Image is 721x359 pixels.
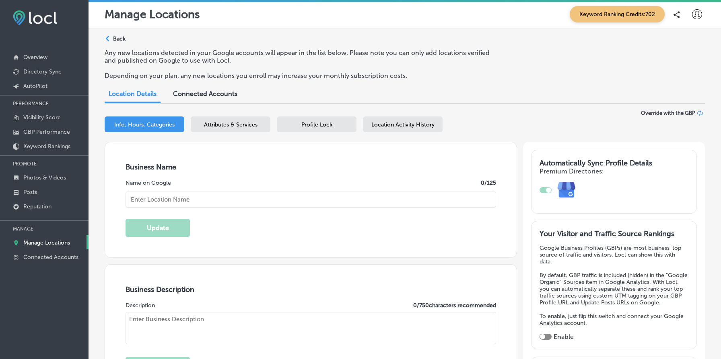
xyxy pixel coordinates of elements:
[114,121,175,128] span: Info, Hours, Categories
[23,239,70,246] p: Manage Locations
[23,254,78,261] p: Connected Accounts
[23,189,37,196] p: Posts
[23,203,51,210] p: Reputation
[126,219,190,237] button: Update
[301,121,332,128] span: Profile Lock
[540,313,688,326] p: To enable, just flip this switch and connect your Google Analytics account.
[105,49,495,64] p: Any new locations detected in your Google accounts will appear in the list below. Please note you...
[23,129,70,135] p: GBP Performance
[113,35,126,42] p: Back
[540,245,688,265] p: Google Business Profiles (GBPs) are most business' top source of traffic and visitors. Locl can s...
[23,54,47,61] p: Overview
[554,333,574,341] label: Enable
[371,121,435,128] span: Location Activity History
[23,174,66,181] p: Photos & Videos
[23,68,62,75] p: Directory Sync
[641,110,695,116] span: Override with the GBP
[126,192,496,208] input: Enter Location Name
[126,163,496,171] h3: Business Name
[126,285,496,294] h3: Business Description
[540,229,688,238] h3: Your Visitor and Traffic Source Rankings
[204,121,257,128] span: Attributes & Services
[540,272,688,306] p: By default, GBP traffic is included (hidden) in the "Google Organic" Sources item in Google Analy...
[126,179,171,186] label: Name on Google
[540,167,688,175] h4: Premium Directories:
[23,143,70,150] p: Keyword Rankings
[540,159,688,167] h3: Automatically Sync Profile Details
[109,90,157,98] span: Location Details
[552,175,582,205] img: e7ababfa220611ac49bdb491a11684a6.png
[413,302,496,309] label: 0 / 750 characters recommended
[105,8,200,21] p: Manage Locations
[570,6,665,22] span: Keyword Ranking Credits: 702
[126,302,155,309] label: Description
[481,179,496,186] label: 0 /125
[13,10,57,25] img: fda3e92497d09a02dc62c9cd864e3231.png
[23,114,61,121] p: Visibility Score
[173,90,237,98] span: Connected Accounts
[23,83,47,90] p: AutoPilot
[105,72,495,80] p: Depending on your plan, any new locations you enroll may increase your monthly subscription costs.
